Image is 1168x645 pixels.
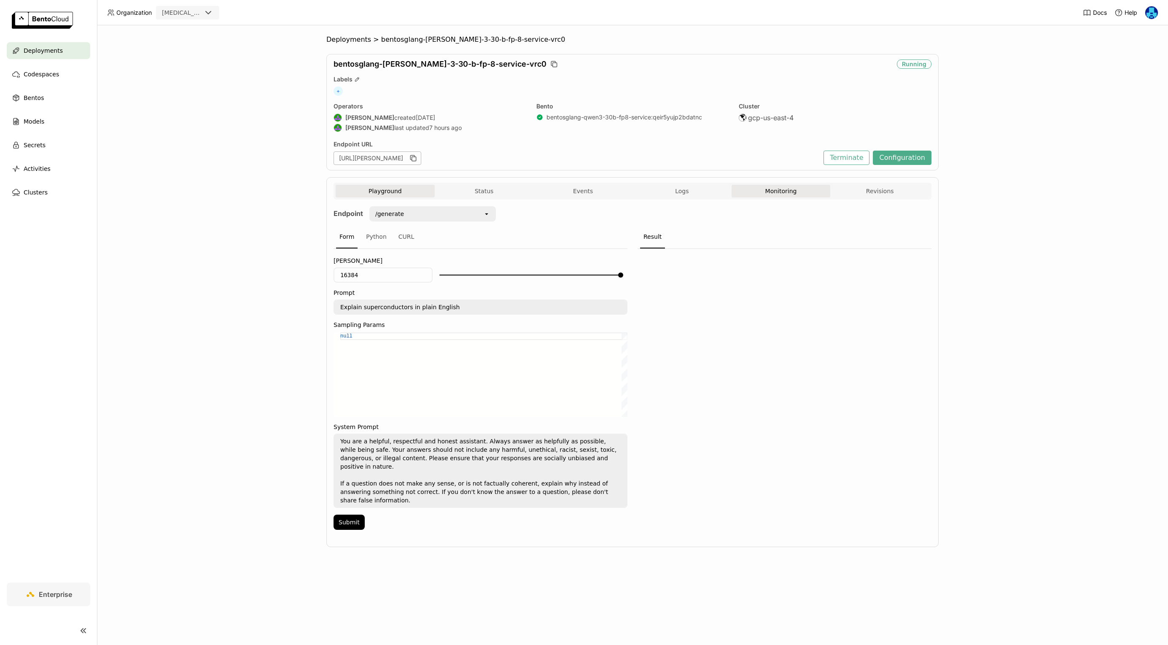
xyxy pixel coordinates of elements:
[483,211,490,217] svg: open
[334,257,627,264] label: [PERSON_NAME]
[24,93,44,103] span: Bentos
[24,164,51,174] span: Activities
[24,69,59,79] span: Codespaces
[334,59,546,69] span: bentosglang-[PERSON_NAME]-3-30-b-fp-8-service-vrc0
[1125,9,1137,16] span: Help
[546,113,702,121] a: bentosglang-qwen3-30b-fp8-service:qeir5yujp2bdatnc
[345,124,394,132] strong: [PERSON_NAME]
[334,103,526,110] div: Operators
[824,151,869,165] button: Terminate
[24,187,48,197] span: Clusters
[897,59,931,69] div: Running
[334,321,627,328] label: Sampling Params
[24,140,46,150] span: Secrets
[435,185,534,197] button: Status
[7,160,90,177] a: Activities
[375,210,404,218] div: /generate
[12,12,73,29] img: logo
[336,226,358,248] div: Form
[334,86,343,96] span: +
[334,140,819,148] div: Endpoint URL
[202,9,203,17] input: Selected revia.
[675,187,689,195] span: Logs
[1145,6,1158,19] img: Yi Guo
[334,300,627,314] textarea: Explain superconductors in plain English
[334,209,363,218] strong: Endpoint
[640,226,665,248] div: Result
[363,226,390,248] div: Python
[429,124,462,132] span: 7 hours ago
[371,35,381,44] span: >
[7,583,90,606] a: Enterprise
[162,8,202,17] div: [MEDICAL_DATA]
[732,185,831,197] button: Monitoring
[739,103,931,110] div: Cluster
[340,333,353,339] span: null
[7,184,90,201] a: Clusters
[7,66,90,83] a: Codespaces
[116,9,152,16] span: Organization
[7,137,90,154] a: Secrets
[334,124,526,132] div: last updated
[416,114,435,121] span: [DATE]
[536,103,729,110] div: Bento
[334,434,627,507] textarea: You are a helpful, respectful and honest assistant. Always answer as helpfully as possible, while...
[24,116,44,127] span: Models
[326,35,371,44] span: Deployments
[405,210,406,218] input: Selected /generate.
[334,113,526,122] div: created
[334,515,365,530] button: Submit
[334,114,342,121] img: Shenyang Zhao
[7,42,90,59] a: Deployments
[533,185,632,197] button: Events
[334,424,627,430] label: System Prompt
[1093,9,1107,16] span: Docs
[39,590,72,599] span: Enterprise
[334,151,421,165] div: [URL][PERSON_NAME]
[326,35,939,44] nav: Breadcrumbs navigation
[873,151,931,165] button: Configuration
[7,113,90,130] a: Models
[748,113,794,122] span: gcp-us-east-4
[7,89,90,106] a: Bentos
[345,114,394,121] strong: [PERSON_NAME]
[1083,8,1107,17] a: Docs
[1114,8,1137,17] div: Help
[381,35,565,44] span: bentosglang-[PERSON_NAME]-3-30-b-fp-8-service-vrc0
[336,185,435,197] button: Playground
[395,226,418,248] div: CURL
[24,46,63,56] span: Deployments
[334,76,931,83] div: Labels
[334,124,342,132] img: Shenyang Zhao
[334,289,627,296] label: Prompt
[830,185,929,197] button: Revisions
